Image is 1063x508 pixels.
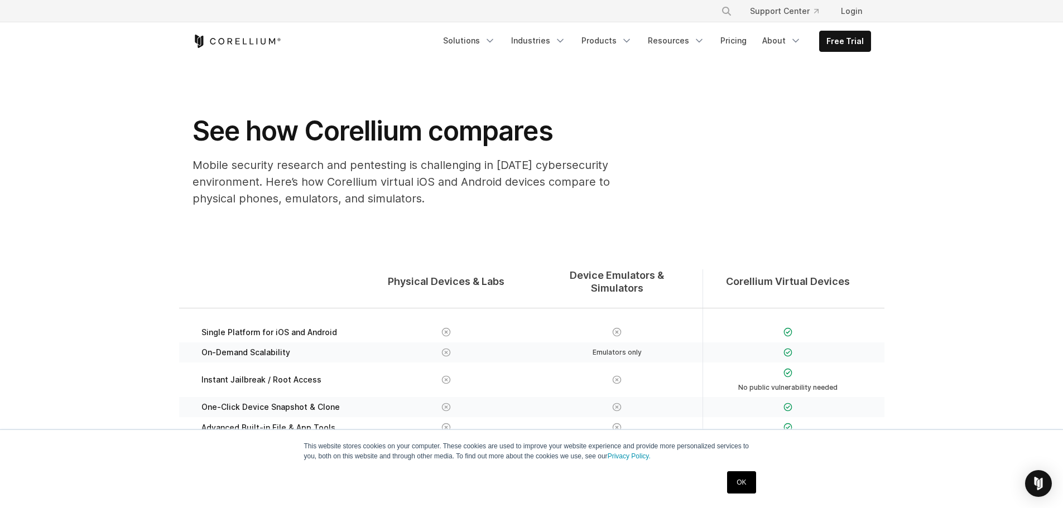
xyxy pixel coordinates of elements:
span: Single Platform for iOS and Android [201,327,337,337]
img: X [612,327,622,337]
img: X [441,403,451,412]
span: Emulators only [593,348,642,356]
img: Checkmark [783,368,793,378]
a: Login [832,1,871,21]
a: Solutions [436,31,502,51]
span: Advanced Built-in File & App Tools [201,423,335,433]
img: X [612,403,622,412]
img: X [441,348,451,357]
a: OK [727,471,756,494]
img: Checkmark [783,423,793,432]
span: One-Click Device Snapshot & Clone [201,402,340,412]
p: Mobile security research and pentesting is challenging in [DATE] cybersecurity environment. Here’... [193,157,639,207]
a: Privacy Policy. [608,452,651,460]
img: Checkmark [783,403,793,412]
a: Free Trial [820,31,870,51]
span: Corellium Virtual Devices [726,275,850,288]
a: Pricing [714,31,753,51]
span: Device Emulators & Simulators [543,269,691,294]
span: Physical Devices & Labs [388,275,504,288]
img: X [441,327,451,337]
span: No public vulnerability needed [738,383,838,391]
img: X [612,423,622,432]
img: X [612,375,622,385]
button: Search [716,1,737,21]
a: Corellium Home [193,35,281,48]
a: About [756,31,808,51]
img: X [441,423,451,432]
img: X [441,375,451,385]
h1: See how Corellium compares [193,114,639,148]
img: Checkmark [783,348,793,357]
a: Resources [641,31,711,51]
p: This website stores cookies on your computer. These cookies are used to improve your website expe... [304,441,759,461]
span: Instant Jailbreak / Root Access [201,375,321,385]
img: Checkmark [783,327,793,337]
div: Navigation Menu [708,1,871,21]
a: Industries [504,31,573,51]
a: Support Center [741,1,828,21]
a: Products [575,31,639,51]
div: Navigation Menu [436,31,871,52]
span: On-Demand Scalability [201,347,290,357]
div: Open Intercom Messenger [1025,470,1052,497]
